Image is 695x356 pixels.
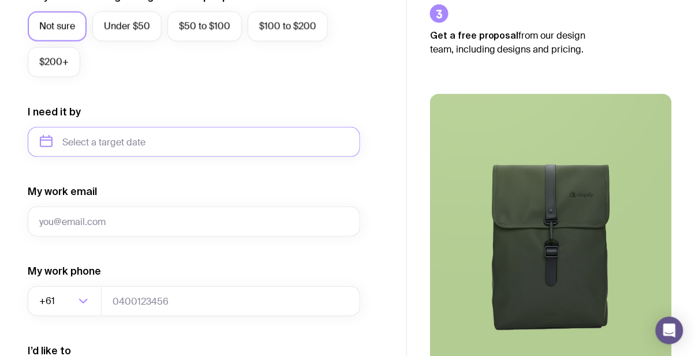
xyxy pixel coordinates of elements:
label: Under $50 [92,12,162,42]
label: I need it by [28,105,81,119]
input: Select a target date [28,127,360,157]
span: +61 [39,286,57,316]
input: 0400123456 [101,286,360,316]
input: you@email.com [28,207,360,237]
div: Open Intercom Messenger [656,317,683,344]
label: $100 to $200 [248,12,328,42]
label: Not sure [28,12,87,42]
label: $50 to $100 [167,12,242,42]
p: from our design team, including designs and pricing. [430,29,603,57]
strong: Get a free proposal [430,31,519,41]
input: Search for option [57,286,75,316]
div: Search for option [28,286,102,316]
label: $200+ [28,47,80,77]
